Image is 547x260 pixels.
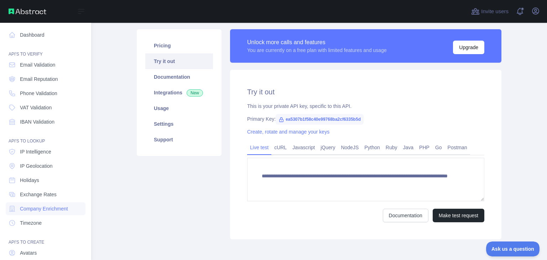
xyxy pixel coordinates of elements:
a: Documentation [145,69,213,85]
div: API'S TO LOOKUP [6,130,85,144]
a: Avatars [6,246,85,259]
span: IP Intelligence [20,148,51,155]
button: Invite users [470,6,510,17]
a: Integrations New [145,85,213,100]
div: API'S TO VERIFY [6,43,85,57]
a: NodeJS [338,142,361,153]
div: API'S TO CREATE [6,231,85,245]
a: Holidays [6,174,85,187]
span: Email Reputation [20,76,58,83]
a: VAT Validation [6,101,85,114]
span: Invite users [481,7,509,16]
a: Ruby [383,142,400,153]
span: Phone Validation [20,90,57,97]
iframe: Toggle Customer Support [486,241,540,256]
a: Support [145,132,213,147]
a: Try it out [145,53,213,69]
a: cURL [271,142,290,153]
a: IBAN Validation [6,115,85,128]
span: IP Geolocation [20,162,53,170]
span: New [187,89,203,97]
a: Email Reputation [6,73,85,85]
span: Exchange Rates [20,191,57,198]
div: Unlock more calls and features [247,38,387,47]
span: IBAN Validation [20,118,54,125]
a: jQuery [318,142,338,153]
button: Make test request [433,209,484,222]
a: Live test [247,142,271,153]
a: Exchange Rates [6,188,85,201]
span: Avatars [20,249,37,256]
a: IP Intelligence [6,145,85,158]
a: Documentation [383,209,428,222]
div: This is your private API key, specific to this API. [247,103,484,110]
a: Python [361,142,383,153]
h2: Try it out [247,87,484,97]
a: Settings [145,116,213,132]
span: VAT Validation [20,104,52,111]
a: Company Enrichment [6,202,85,215]
div: Primary Key: [247,115,484,123]
span: Timezone [20,219,42,227]
a: PHP [416,142,432,153]
span: Company Enrichment [20,205,68,212]
a: Javascript [290,142,318,153]
a: Timezone [6,217,85,229]
span: Email Validation [20,61,55,68]
span: ea5307b1f58c40e99768ba2cf6335b5d [276,114,364,125]
span: Holidays [20,177,39,184]
a: IP Geolocation [6,160,85,172]
a: Email Validation [6,58,85,71]
button: Upgrade [453,41,484,54]
div: You are currently on a free plan with limited features and usage [247,47,387,54]
a: Create, rotate and manage your keys [247,129,329,135]
a: Postman [445,142,470,153]
a: Usage [145,100,213,116]
a: Go [432,142,445,153]
img: Abstract API [9,9,46,14]
a: Pricing [145,38,213,53]
a: Dashboard [6,28,85,41]
a: Phone Validation [6,87,85,100]
a: Java [400,142,417,153]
